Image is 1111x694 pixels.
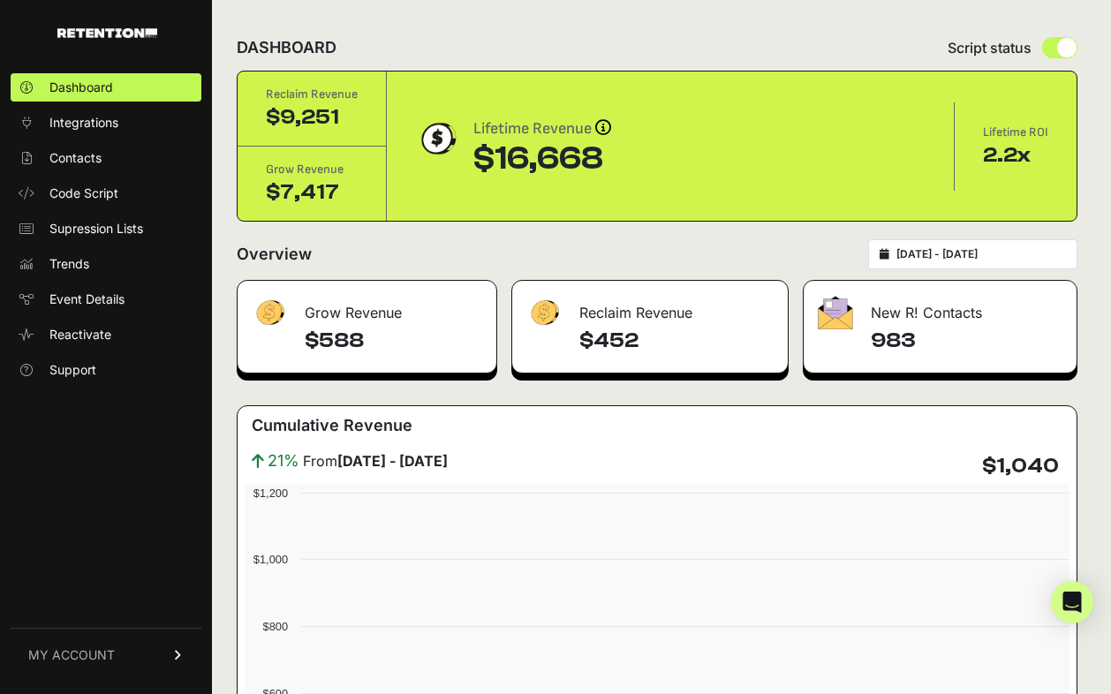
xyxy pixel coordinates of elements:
div: Grow Revenue [238,281,496,334]
span: 21% [268,449,299,473]
span: MY ACCOUNT [28,646,115,664]
div: Lifetime ROI [983,124,1048,141]
div: Open Intercom Messenger [1051,581,1093,623]
h4: $452 [579,327,773,355]
span: From [303,450,448,471]
img: fa-envelope-19ae18322b30453b285274b1b8af3d052b27d846a4fbe8435d1a52b978f639a2.png [818,296,853,329]
text: $800 [263,620,288,633]
span: Support [49,361,96,379]
h4: 983 [871,327,1062,355]
div: 2.2x [983,141,1048,170]
span: Event Details [49,290,125,308]
span: Integrations [49,114,118,132]
a: Support [11,356,201,384]
span: Supression Lists [49,220,143,238]
img: fa-dollar-13500eef13a19c4ab2b9ed9ad552e47b0d9fc28b02b83b90ba0e00f96d6372e9.png [252,296,287,330]
a: Integrations [11,109,201,137]
span: Trends [49,255,89,273]
a: Code Script [11,179,201,207]
div: Reclaim Revenue [266,86,358,103]
a: Event Details [11,285,201,313]
a: Dashboard [11,73,201,102]
a: Trends [11,250,201,278]
div: Grow Revenue [266,161,358,178]
a: MY ACCOUNT [11,628,201,682]
a: Supression Lists [11,215,201,243]
span: Reactivate [49,326,111,343]
text: $1,200 [253,487,288,500]
img: Retention.com [57,28,157,38]
h4: $588 [305,327,482,355]
h3: Cumulative Revenue [252,413,412,438]
span: Code Script [49,185,118,202]
a: Contacts [11,144,201,172]
span: Contacts [49,149,102,167]
strong: [DATE] - [DATE] [337,452,448,470]
h4: $1,040 [982,452,1059,480]
h2: DASHBOARD [237,35,336,60]
span: Dashboard [49,79,113,96]
div: $7,417 [266,178,358,207]
text: $1,000 [253,553,288,566]
div: New R! Contacts [804,281,1077,334]
span: Script status [948,37,1032,58]
div: $16,668 [473,141,611,177]
a: Reactivate [11,321,201,349]
img: dollar-coin-05c43ed7efb7bc0c12610022525b4bbbb207c7efeef5aecc26f025e68dcafac9.png [415,117,459,161]
div: $9,251 [266,103,358,132]
img: fa-dollar-13500eef13a19c4ab2b9ed9ad552e47b0d9fc28b02b83b90ba0e00f96d6372e9.png [526,296,562,330]
h2: Overview [237,242,312,267]
div: Reclaim Revenue [512,281,787,334]
div: Lifetime Revenue [473,117,611,141]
